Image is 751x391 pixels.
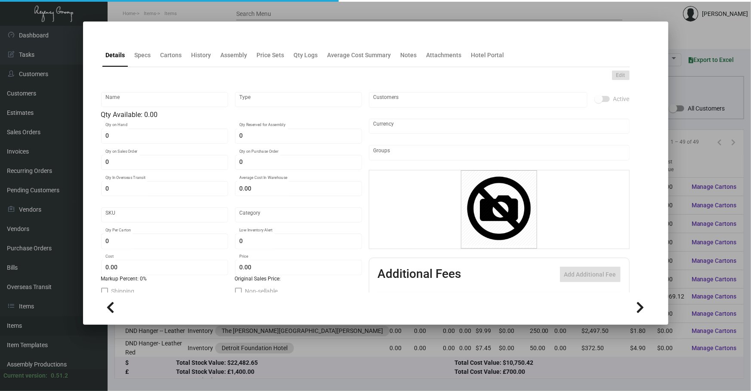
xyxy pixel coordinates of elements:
[111,286,135,296] span: Shipping
[135,51,151,60] div: Specs
[426,51,462,60] div: Attachments
[3,371,47,380] div: Current version:
[294,51,318,60] div: Qty Logs
[161,51,182,60] div: Cartons
[257,51,284,60] div: Price Sets
[221,51,247,60] div: Assembly
[401,51,417,60] div: Notes
[192,51,211,60] div: History
[373,96,583,103] input: Add new..
[373,149,625,156] input: Add new..
[51,371,68,380] div: 0.51.2
[612,71,630,80] button: Edit
[613,94,630,104] span: Active
[328,51,391,60] div: Average Cost Summary
[560,267,621,282] button: Add Additional Fee
[564,271,616,278] span: Add Additional Fee
[471,51,504,60] div: Hotel Portal
[616,72,625,79] span: Edit
[378,267,461,282] h2: Additional Fees
[106,51,125,60] div: Details
[245,286,278,296] span: Non-sellable
[101,110,362,120] div: Qty Available: 0.00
